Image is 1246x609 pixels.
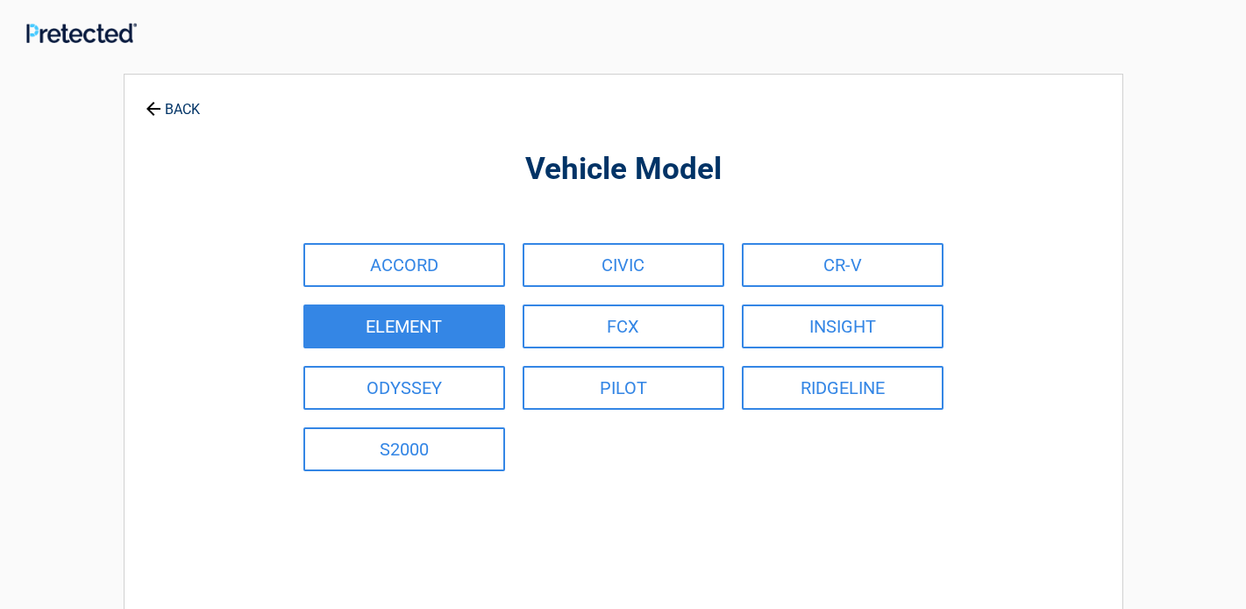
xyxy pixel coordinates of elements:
[303,304,505,348] a: ELEMENT
[26,23,137,43] img: Main Logo
[523,243,724,287] a: CIVIC
[523,366,724,410] a: PILOT
[303,243,505,287] a: ACCORD
[742,243,943,287] a: CR-V
[303,427,505,471] a: S2000
[221,149,1026,190] h2: Vehicle Model
[523,304,724,348] a: FCX
[142,86,203,117] a: BACK
[742,304,943,348] a: INSIGHT
[303,366,505,410] a: ODYSSEY
[742,366,943,410] a: RIDGELINE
